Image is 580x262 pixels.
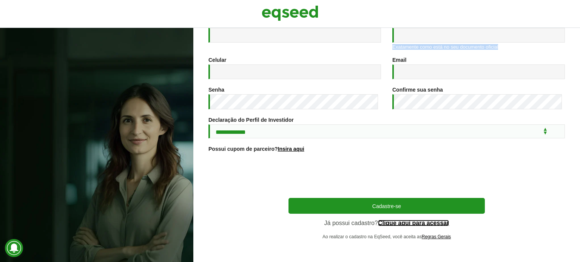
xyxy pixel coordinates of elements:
label: Celular [208,57,226,63]
iframe: reCAPTCHA [329,161,444,190]
div: Exatamente como está no seu documento oficial [392,44,565,49]
a: Regras Gerais [422,234,451,239]
p: Ao realizar o cadastro na EqSeed, você aceita as [288,234,485,239]
p: Já possui cadastro? [288,219,485,227]
button: Cadastre-se [288,198,485,214]
label: Declaração do Perfil de Investidor [208,117,294,123]
label: Senha [208,87,224,92]
label: Possui cupom de parceiro? [208,146,304,152]
img: EqSeed Logo [262,4,318,23]
label: Confirme sua senha [392,87,443,92]
label: Email [392,57,406,63]
a: Insira aqui [278,146,304,152]
a: Clique aqui para acessar [378,220,449,226]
